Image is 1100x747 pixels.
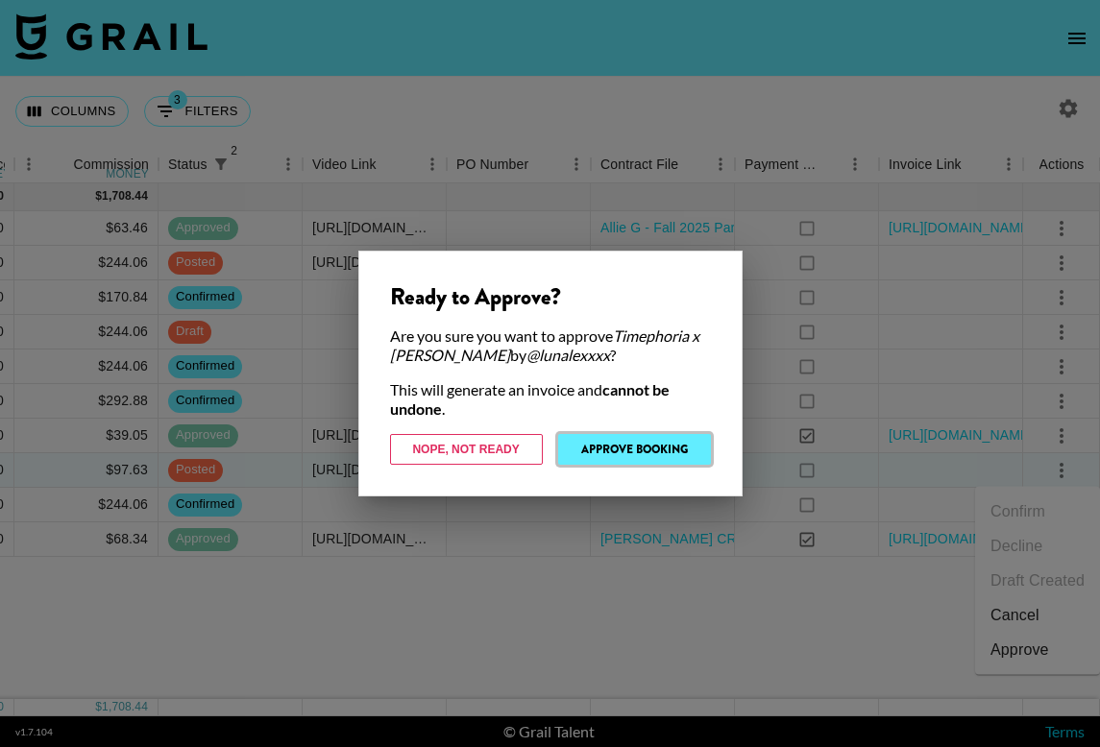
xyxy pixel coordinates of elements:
[558,434,711,465] button: Approve Booking
[526,346,610,364] em: @ lunalexxxx
[390,380,711,419] div: This will generate an invoice and .
[390,326,711,365] div: Are you sure you want to approve by ?
[390,282,711,311] div: Ready to Approve?
[390,326,699,364] em: Timephoria x [PERSON_NAME]
[390,434,543,465] button: Nope, Not Ready
[390,380,670,418] strong: cannot be undone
